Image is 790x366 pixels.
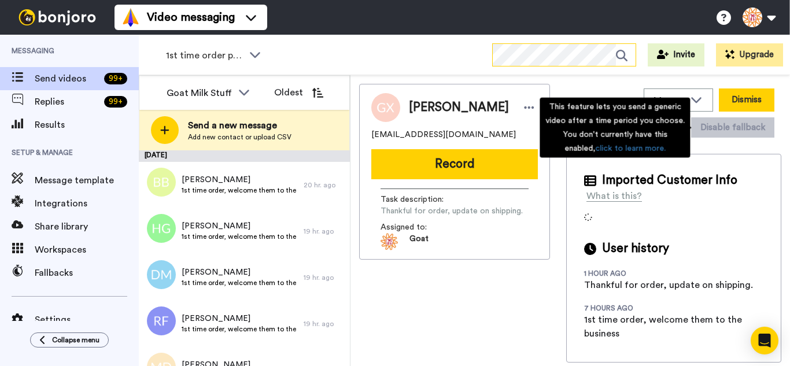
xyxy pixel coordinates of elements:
img: bj-logo-header-white.svg [14,9,101,25]
span: Move [654,94,685,108]
img: 5d2957c9-16f3-4727-b4cc-986dc77f13ee-1569252105.jpg [381,233,398,250]
div: 1 hour ago [584,269,659,278]
span: User history [602,240,669,257]
div: [DATE] [139,150,350,162]
span: [EMAIL_ADDRESS][DOMAIN_NAME] [371,129,516,141]
span: 1st time order, welcome them to the business [182,232,298,241]
a: click to learn more. [595,145,666,153]
div: What is this? [586,189,642,203]
button: Record [371,149,538,179]
div: Open Intercom Messenger [751,327,778,354]
div: Thankful for order, update on shipping. [584,278,753,292]
button: Invite [648,43,704,66]
span: Workspaces [35,243,139,257]
img: rf.png [147,306,176,335]
span: 1st time order, welcome them to the business [182,186,298,195]
img: dm.png [147,260,176,289]
span: Message template [35,173,139,187]
div: 99 + [104,73,127,84]
span: Results [35,118,139,132]
span: Thankful for order, update on shipping. [381,205,523,217]
button: Collapse menu [30,332,109,347]
span: [PERSON_NAME] [409,99,509,116]
span: Settings [35,313,139,327]
span: Goat [409,233,429,250]
span: Add new contact or upload CSV [188,132,291,142]
span: Video messaging [147,9,235,25]
div: 20 hr. ago [304,180,344,190]
div: 19 hr. ago [304,273,344,282]
span: Share library [35,220,139,234]
button: Disable fallback [691,117,774,138]
button: Upgrade [716,43,783,66]
span: Integrations [35,197,139,210]
span: [PERSON_NAME] [182,267,298,278]
img: hg.png [147,214,176,243]
span: Collapse menu [52,335,99,345]
div: 19 hr. ago [304,227,344,236]
span: Replies [35,95,99,109]
span: Send a new message [188,119,291,132]
div: This feature lets you send a generic video after a time period you choose. You don't currently ha... [540,98,690,158]
div: 1st time order, welcome them to the business [584,313,763,341]
img: bb.png [147,168,176,197]
span: [PERSON_NAME] [182,220,298,232]
span: Imported Customer Info [602,172,737,189]
div: 19 hr. ago [304,319,344,328]
span: [PERSON_NAME] [182,313,298,324]
span: [PERSON_NAME] [182,174,298,186]
span: Send videos [35,72,99,86]
div: Goat Milk Stuff [167,86,232,100]
button: Oldest [265,81,332,104]
img: vm-color.svg [121,8,140,27]
div: 7 hours ago [584,304,659,313]
span: Fallbacks [35,266,139,280]
span: 1st time order, welcome them to the business [182,324,298,334]
div: 99 + [104,96,127,108]
span: 1st time order, welcome them to the business [182,278,298,287]
span: Task description : [381,194,462,205]
button: Dismiss [719,88,774,112]
img: Image of Garry Xd [371,93,400,122]
span: Assigned to: [381,221,462,233]
span: 1st time order people [166,49,243,62]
